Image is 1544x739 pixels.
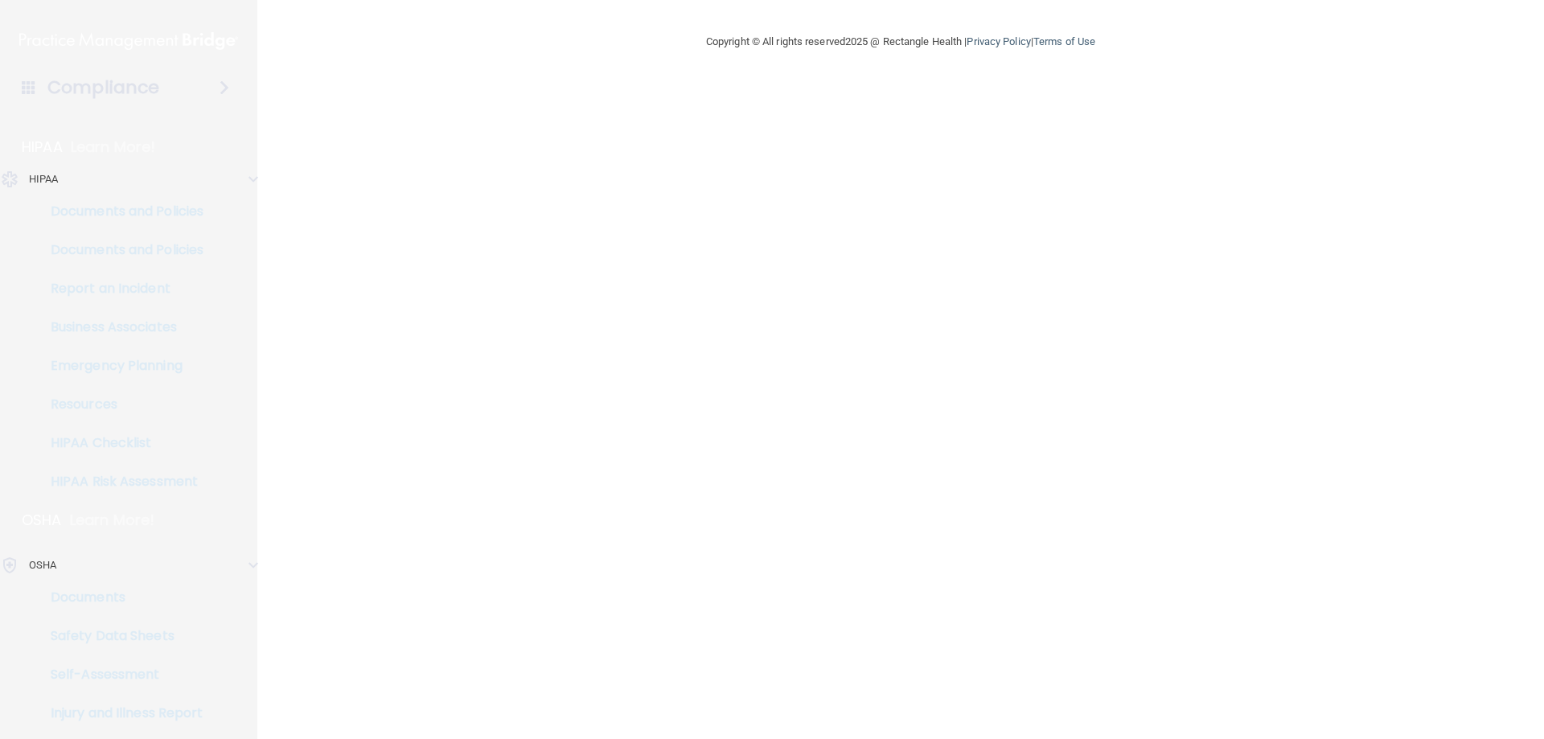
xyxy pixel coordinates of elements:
p: Documents [10,589,230,606]
p: Safety Data Sheets [10,628,230,644]
p: Report an Incident [10,281,230,297]
p: OSHA [22,511,62,530]
p: HIPAA Risk Assessment [10,474,230,490]
p: HIPAA [22,138,63,157]
p: Learn More! [70,511,155,530]
a: Privacy Policy [967,35,1030,47]
p: Documents and Policies [10,242,230,258]
p: Business Associates [10,319,230,335]
p: HIPAA [29,170,59,189]
h4: Compliance [47,76,159,99]
p: Documents and Policies [10,203,230,220]
p: OSHA [29,556,56,575]
a: Terms of Use [1033,35,1095,47]
div: Copyright © All rights reserved 2025 @ Rectangle Health | | [607,16,1194,68]
img: PMB logo [19,25,238,57]
p: Learn More! [71,138,156,157]
p: Injury and Illness Report [10,705,230,721]
p: HIPAA Checklist [10,435,230,451]
p: Self-Assessment [10,667,230,683]
p: Emergency Planning [10,358,230,374]
p: Resources [10,396,230,413]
